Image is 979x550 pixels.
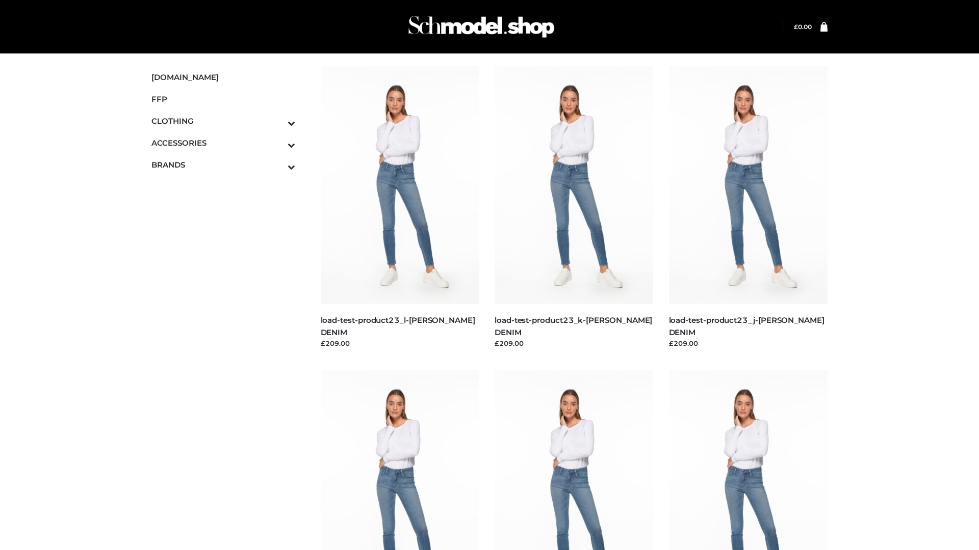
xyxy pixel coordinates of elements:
span: [DOMAIN_NAME] [151,71,295,83]
span: ACCESSORIES [151,137,295,149]
button: Toggle Submenu [260,110,295,132]
a: £0.00 [794,23,812,31]
div: £209.00 [495,338,654,348]
span: BRANDS [151,159,295,171]
span: £ [794,23,798,31]
a: load-test-product23_j-[PERSON_NAME] DENIM [669,315,825,337]
img: Schmodel Admin 964 [405,7,558,47]
bdi: 0.00 [794,23,812,31]
span: FFP [151,93,295,105]
a: CLOTHINGToggle Submenu [151,110,295,132]
a: FFP [151,88,295,110]
span: CLOTHING [151,115,295,127]
a: BRANDSToggle Submenu [151,154,295,176]
a: [DOMAIN_NAME] [151,66,295,88]
a: load-test-product23_k-[PERSON_NAME] DENIM [495,315,652,337]
a: ACCESSORIESToggle Submenu [151,132,295,154]
div: £209.00 [321,338,480,348]
a: load-test-product23_l-[PERSON_NAME] DENIM [321,315,475,337]
button: Toggle Submenu [260,154,295,176]
div: £209.00 [669,338,828,348]
button: Toggle Submenu [260,132,295,154]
